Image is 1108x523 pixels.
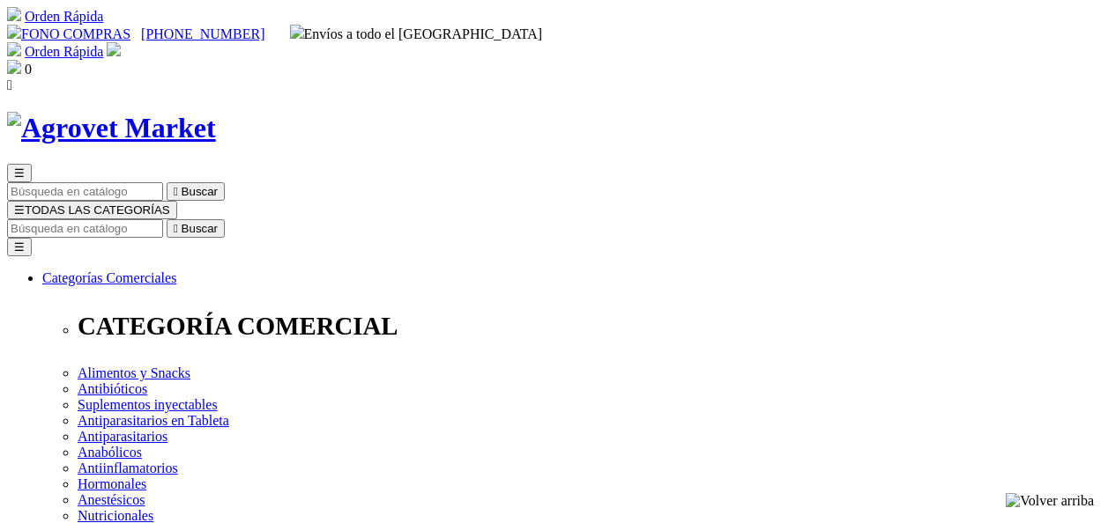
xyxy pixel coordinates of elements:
a: Categorías Comerciales [42,270,176,285]
p: CATEGORÍA COMERCIAL [78,312,1101,341]
span: Buscar [182,222,218,235]
a: Antiparasitarios [78,429,167,444]
a: Antiinflamatorios [78,460,178,475]
a: Hormonales [78,476,146,491]
a: Suplementos inyectables [78,397,218,412]
img: user.svg [107,42,121,56]
a: Orden Rápida [25,9,103,24]
span: Buscar [182,185,218,198]
img: Agrovet Market [7,112,216,144]
a: Antibióticos [78,381,147,396]
a: Anestésicos [78,492,145,507]
button:  Buscar [167,219,225,238]
img: phone.svg [7,25,21,39]
a: Antiparasitarios en Tableta [78,413,229,428]
a: Nutricionales [78,508,153,523]
span: 0 [25,62,32,77]
img: shopping-cart.svg [7,42,21,56]
img: Volver arriba [1006,493,1094,509]
span: ☰ [14,203,25,217]
input: Buscar [7,182,163,201]
a: Alimentos y Snacks [78,365,190,380]
input: Buscar [7,219,163,238]
img: shopping-bag.svg [7,60,21,74]
button: ☰ [7,238,32,256]
button:  Buscar [167,182,225,201]
img: shopping-cart.svg [7,7,21,21]
a: Anabólicos [78,445,142,460]
span: Envíos a todo el [GEOGRAPHIC_DATA] [290,26,543,41]
button: ☰TODAS LAS CATEGORÍAS [7,201,177,219]
a: Acceda a su cuenta de cliente [107,44,121,59]
span: ☰ [14,166,25,180]
a: FONO COMPRAS [7,26,130,41]
a: [PHONE_NUMBER] [141,26,264,41]
i:  [174,222,178,235]
a: Orden Rápida [25,44,103,59]
i:  [174,185,178,198]
i:  [7,77,12,92]
img: delivery-truck.svg [290,25,304,39]
button: ☰ [7,164,32,182]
